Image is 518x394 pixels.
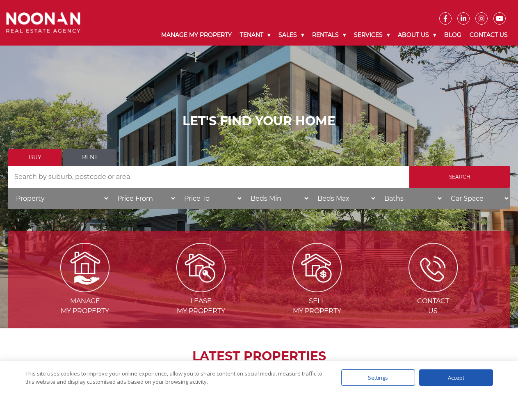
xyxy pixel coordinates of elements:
div: Accept [419,369,493,386]
img: ICONS [408,243,458,292]
div: This site uses cookies to improve your online experience, allow you to share content on social me... [25,369,325,386]
a: Sell my property Sellmy Property [260,263,374,315]
a: Sales [274,25,308,46]
a: Buy [8,149,62,166]
span: Sell my Property [260,296,374,316]
h2: LATEST PROPERTIES [29,349,489,364]
a: Services [350,25,394,46]
img: Sell my property [292,243,342,292]
a: Contact Us [466,25,512,46]
img: Noonan Real Estate Agency [6,12,80,33]
a: ICONS ContactUs [376,263,490,315]
a: About Us [394,25,440,46]
a: Manage My Property [157,25,236,46]
a: Tenant [236,25,274,46]
input: Search by suburb, postcode or area [8,166,409,188]
a: Rent [63,149,116,166]
input: Search [409,166,510,188]
h1: LET'S FIND YOUR HOME [8,114,510,128]
img: Manage my Property [60,243,110,292]
div: Settings [341,369,415,386]
span: Lease my Property [144,296,258,316]
span: Contact Us [376,296,490,316]
a: Rentals [308,25,350,46]
a: Lease my property Leasemy Property [144,263,258,315]
span: Manage my Property [28,296,142,316]
a: Manage my Property Managemy Property [28,263,142,315]
a: Blog [440,25,466,46]
img: Lease my property [176,243,226,292]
